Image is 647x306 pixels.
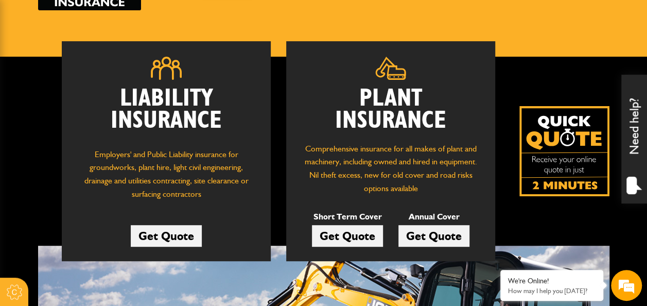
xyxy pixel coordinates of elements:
[54,58,173,71] div: Chat with us now
[621,75,647,203] div: Need help?
[13,95,188,118] input: Enter your last name
[302,88,480,132] h2: Plant Insurance
[13,186,188,223] textarea: Type your message and hit 'Enter'
[18,57,43,72] img: d_20077148190_company_1631870298795_20077148190
[508,277,596,285] div: We're Online!
[77,88,255,138] h2: Liability Insurance
[398,210,469,224] p: Annual Cover
[519,106,609,196] img: Quick Quote
[508,287,596,295] p: How may I help you today?
[302,142,480,195] p: Comprehensive insurance for all makes of plant and machinery, including owned and hired in equipm...
[312,225,383,247] a: Get Quote
[169,5,194,30] div: Minimize live chat window
[312,210,383,224] p: Short Term Cover
[77,148,255,206] p: Employers' and Public Liability insurance for groundworks, plant hire, light civil engineering, d...
[131,225,202,247] a: Get Quote
[140,236,187,250] em: Start Chat
[519,106,609,196] a: Get your insurance quote isn just 2-minutes
[13,156,188,179] input: Enter your phone number
[13,126,188,148] input: Enter your email address
[398,225,469,247] a: Get Quote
